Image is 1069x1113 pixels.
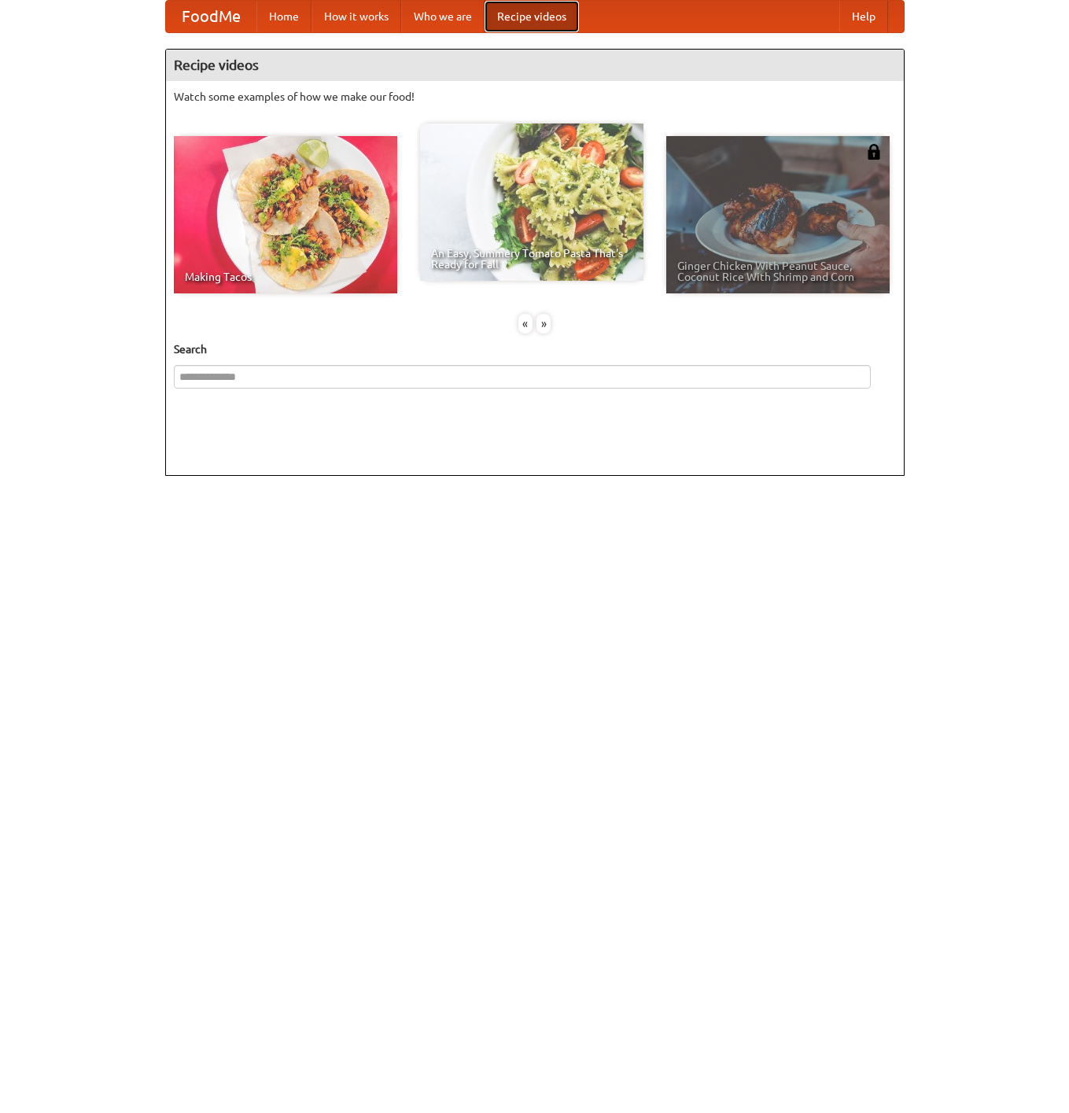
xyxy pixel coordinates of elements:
span: Making Tacos [185,271,386,282]
a: Making Tacos [174,136,397,293]
a: Help [839,1,888,32]
h5: Search [174,341,896,357]
a: An Easy, Summery Tomato Pasta That's Ready for Fall [420,123,643,281]
p: Watch some examples of how we make our food! [174,89,896,105]
a: Who we are [401,1,485,32]
img: 483408.png [866,144,882,160]
a: How it works [311,1,401,32]
a: Home [256,1,311,32]
a: FoodMe [166,1,256,32]
h4: Recipe videos [166,50,904,81]
div: » [536,314,551,334]
a: Recipe videos [485,1,579,32]
div: « [518,314,533,334]
span: An Easy, Summery Tomato Pasta That's Ready for Fall [431,248,632,270]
